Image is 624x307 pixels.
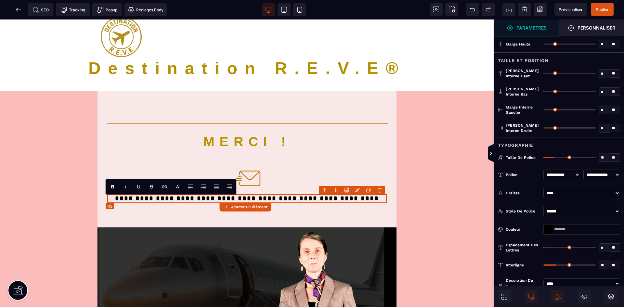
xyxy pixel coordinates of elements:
span: Tracking [60,6,85,13]
strong: Personnaliser [578,25,615,30]
span: Align Justify [210,180,223,194]
label: Font color [176,184,179,190]
span: Voir tablette [278,3,291,16]
span: Rétablir [482,3,495,16]
i: I [125,184,126,190]
span: Espacement des lettres [506,242,540,253]
span: Bold [106,180,119,194]
div: Style de police [506,208,540,214]
span: Underline [132,180,145,194]
span: Align Center [197,180,210,194]
span: Align Right [223,180,236,194]
span: Ouvrir le gestionnaire de styles [559,19,624,36]
span: Importer [502,3,515,16]
b: B [111,184,114,190]
div: Couleur [506,226,540,233]
span: Afficher les vues [494,144,500,163]
div: Taille et position [494,52,624,64]
span: Ouvrir les calques [604,290,617,303]
span: Masquer le bloc [578,290,591,303]
span: Code de suivi [56,3,90,16]
span: Taille de police [506,155,536,160]
span: Align Left [184,180,197,194]
span: Nettoyage [518,3,531,16]
span: Capture d'écran [445,3,458,16]
span: Popup [97,6,117,13]
span: Défaire [466,3,479,16]
p: A [176,184,179,190]
s: S [150,184,153,190]
div: Décoration du texte [506,277,540,290]
span: Marge haute [506,42,530,47]
span: Favicon [124,3,167,16]
button: Ajouter un élément [220,202,271,211]
span: Métadata SEO [28,3,53,16]
span: Voir les composants [430,3,443,16]
span: Ouvrir les blocs [498,290,511,303]
span: Enregistrer [534,3,547,16]
span: Aperçu [554,3,587,16]
span: Strike-through [145,180,158,194]
span: Publier [596,7,609,12]
span: [PERSON_NAME] interne haut [506,68,540,79]
div: Typographie [494,137,624,149]
span: Interligne [506,262,524,268]
span: Réglages Body [128,6,163,13]
span: Prévisualiser [559,7,583,12]
span: [PERSON_NAME] interne bas [506,86,540,97]
u: U [137,184,140,190]
span: [PERSON_NAME] interne droite [506,123,540,133]
span: Retour [12,3,25,16]
span: Italic [119,180,132,194]
span: SEO [32,6,49,13]
div: Graisse [506,190,540,196]
div: Police [506,172,540,178]
span: Afficher le desktop [525,290,538,303]
span: Ouvrir le gestionnaire de styles [494,19,559,36]
span: Marge interne gauche [506,105,540,115]
span: Enregistrer le contenu [591,3,614,16]
span: Lien [158,180,171,194]
span: Créer une alerte modale [92,3,122,16]
span: Voir bureau [262,3,275,16]
strong: Ajouter un élément [231,205,267,209]
strong: Paramètres [516,25,547,30]
span: Afficher le mobile [551,290,564,303]
span: Voir mobile [293,3,306,16]
img: 7770039329ea2a7073a6e12a81ec41d7_email-7979298-BB7507.png [232,144,262,173]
